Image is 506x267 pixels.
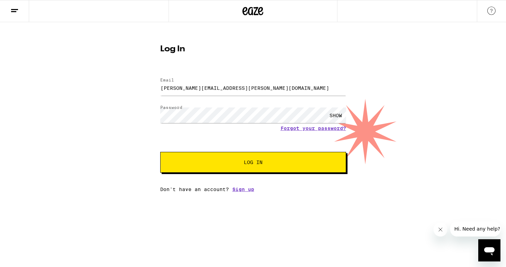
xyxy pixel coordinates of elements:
[232,187,254,192] a: Sign up
[160,187,346,192] div: Don't have an account?
[478,239,500,261] iframe: Button to launch messaging window
[160,105,182,110] label: Password
[160,152,346,173] button: Log In
[325,107,346,123] div: SHOW
[160,80,346,96] input: Email
[450,221,500,236] iframe: Message from company
[434,223,447,236] iframe: Close message
[160,45,346,53] h1: Log In
[281,126,346,131] a: Forgot your password?
[244,160,263,165] span: Log In
[160,78,174,82] label: Email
